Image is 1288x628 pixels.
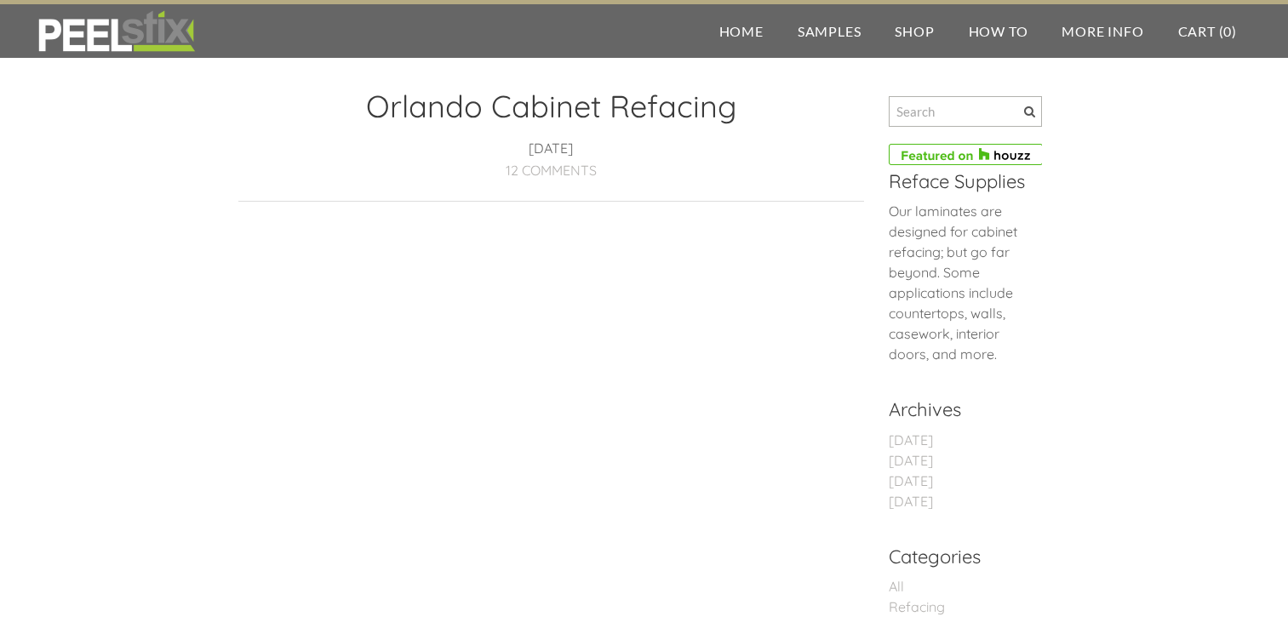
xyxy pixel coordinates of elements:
[889,398,1042,420] h2: Archives
[702,4,781,58] a: Home
[889,598,945,615] a: Refacing
[366,87,736,125] a: Orlando Cabinet Refacing
[781,4,879,58] a: Samples
[34,10,198,53] img: REFACE SUPPLIES
[889,431,933,448] a: [DATE]
[878,4,951,58] a: Shop
[952,4,1045,58] a: How To
[889,545,1042,568] h2: Categories
[1024,106,1035,117] span: Search
[506,162,597,179] a: 12 Comments
[1045,4,1160,58] a: More Info
[1223,23,1232,39] span: 0
[889,96,1042,127] input: Search
[889,452,933,469] a: [DATE]
[1161,4,1254,58] a: Cart (0)
[889,578,904,595] a: All
[889,203,1017,363] span: Our laminates are designed for cabinet refacing; but go far beyond. Some applications include cou...
[889,493,933,510] a: [DATE]
[889,170,1042,192] h2: Reface Supplies
[889,144,1043,165] img: refacesupplies in Winter Garden, FL on Houzz
[889,472,933,489] a: [DATE]
[529,140,573,160] span: [DATE]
